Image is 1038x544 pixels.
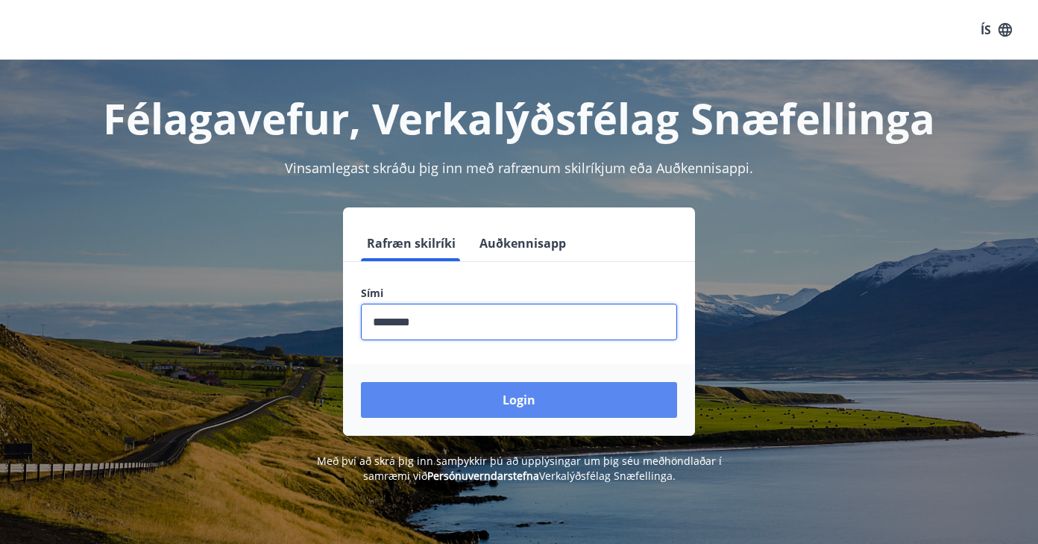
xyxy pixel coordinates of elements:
[361,382,677,418] button: Login
[317,454,722,483] span: Með því að skrá þig inn samþykkir þú að upplýsingar um þig séu meðhöndlaðar í samræmi við Verkalý...
[361,225,462,261] button: Rafræn skilríki
[427,469,539,483] a: Persónuverndarstefna
[361,286,677,301] label: Sími
[474,225,572,261] button: Auðkennisapp
[18,90,1020,146] h1: Félagavefur, Verkalýðsfélag Snæfellinga
[972,16,1020,43] button: ÍS
[285,159,753,177] span: Vinsamlegast skráðu þig inn með rafrænum skilríkjum eða Auðkennisappi.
